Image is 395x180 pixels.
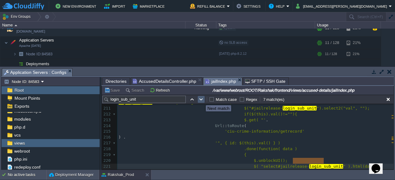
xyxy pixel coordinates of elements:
[8,37,17,49] img: AMDAwAAAACH5BAEAAAAALAAAAAABAAEAAAICRAEAOw==
[102,164,112,170] div: 221
[13,156,28,162] a: php.ini
[216,97,237,102] label: Match case
[102,106,112,111] div: 211
[215,141,280,145] span: '", { id: $(this).val() } )
[215,123,222,128] span: Url
[17,59,25,69] img: AMDAwAAAACH5BAEAAAAALAAAAAABAAEAAAICRAEAOw==
[102,158,112,164] div: 220
[102,140,112,146] div: 217
[49,172,94,178] button: Deployment Manager
[13,132,22,138] a: vcs
[244,146,297,151] span: .done(function( data )
[263,97,285,102] div: 7 match(es)
[244,106,283,110] span: $("#jailrelease-
[102,152,112,158] div: 219
[347,49,367,59] div: 21%
[25,51,53,57] a: Node ID:84583
[325,49,337,59] div: 11 / 128
[13,164,41,170] a: redeploy.conf
[315,22,380,29] div: Usage
[296,2,389,10] button: [EMAIL_ADDRESS][PERSON_NAME][DOMAIN_NAME]
[13,95,41,101] a: Mount Points
[244,112,297,116] span: if($(this).val()!=""){
[254,158,288,163] span: $.unblockUI();
[347,37,367,49] div: 21%
[205,78,236,85] span: jailIndex.php
[245,78,285,85] span: SFTP / SSH Gate
[102,169,112,175] div: 222
[207,106,230,111] div: Next match
[16,28,45,34] a: [DOMAIN_NAME]
[13,49,17,59] img: AMDAwAAAACH5BAEAAAAALAAAAAABAAEAAAICRAEAOw==
[118,135,126,139] span: ) .
[254,164,309,169] span: $( "select#jailrelease-
[13,124,26,130] a: php.d
[225,129,304,134] span: 'ciu-crime-information/getrecord'
[227,123,244,128] span: toRoute
[244,123,247,128] span: (
[104,87,122,93] button: Save
[219,52,247,55] span: [DATE]-php-8.2.12
[102,129,112,134] div: 215
[150,87,172,93] button: Refresh
[131,77,202,85] li: /var/www/webroot/ROOT/Rakshak/frontend/controllers/AccusedDetailsController.php
[133,2,166,10] button: Marketplace
[13,140,26,146] a: views
[17,49,25,59] img: AMDAwAAAACH5BAEAAAAALAAAAAABAAEAAAICRAEAOw==
[13,116,32,122] a: modules
[19,38,55,43] span: Application Servers
[186,22,216,29] div: Status
[25,61,50,66] a: Deployments
[283,106,317,110] span: login_sub_unit
[13,59,17,69] img: AMDAwAAAACH5BAEAAAAALAAAAAABAAEAAAICRAEAOw==
[4,79,41,84] button: Node ID: 84583
[102,172,134,178] button: Rakshak_Prod
[246,97,257,102] label: Regex
[369,155,389,174] iframe: chat widget
[269,2,286,10] button: Help
[102,146,112,152] div: 218
[244,152,247,157] span: {
[102,123,112,129] div: 214
[4,69,66,76] span: Application Servers : Configs
[236,2,262,10] button: Settings
[56,2,98,10] button: New Environment
[106,78,127,85] span: Directories
[15,25,17,26] img: AMDAwAAAACH5BAEAAAAALAAAAAABAAEAAAICRAEAOw==
[317,106,370,110] span: ").select2("val", "");
[26,52,42,56] span: Node ID:
[309,164,343,169] span: login_sub_unit
[1,22,185,29] div: Name
[104,2,127,10] button: Import
[8,170,46,180] div: No active tasks
[190,2,227,10] button: Refill Balance
[266,118,268,122] span: .
[325,37,339,49] div: 11 / 128
[343,164,379,169] span: " ).html(data);
[19,38,55,42] a: Application ServersApache [DATE]
[13,103,30,109] a: Exports
[102,134,112,140] div: 216
[133,78,196,85] span: AccusedDetailsController.php
[13,87,25,93] span: Root
[2,12,33,21] button: Env Groups
[2,2,44,10] img: CloudJiffy
[217,22,315,29] div: Tags
[102,111,112,117] div: 212
[25,51,53,57] span: 84583
[13,148,31,154] a: webroot
[244,118,266,122] span: $.get( "'
[219,41,247,44] span: no SLB access
[19,44,41,48] span: Apache [DATE]
[203,77,242,85] li: /var/www/webroot/ROOT/Rakshak/frontend/views/accused-details/jailIndex.php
